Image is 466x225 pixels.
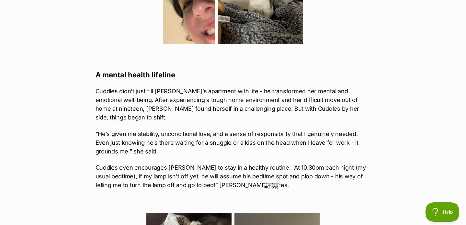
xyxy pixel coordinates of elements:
iframe: Advertisement [115,193,351,222]
span: Close [263,184,280,190]
h3: A mental health lifeline [96,70,371,79]
iframe: Help Scout Beacon - Open [426,202,460,222]
p: Cuddles didn’t just fill [PERSON_NAME]’s apartment with life - he transformed her mental and emot... [96,87,371,122]
p: Cuddles even encourages [PERSON_NAME] to stay in a healthy routine. “At 10:30pm each night (my us... [96,163,371,189]
p: “He’s given me stability, unconditional love, and a sense of responsibility that I genuinely need... [96,129,371,156]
